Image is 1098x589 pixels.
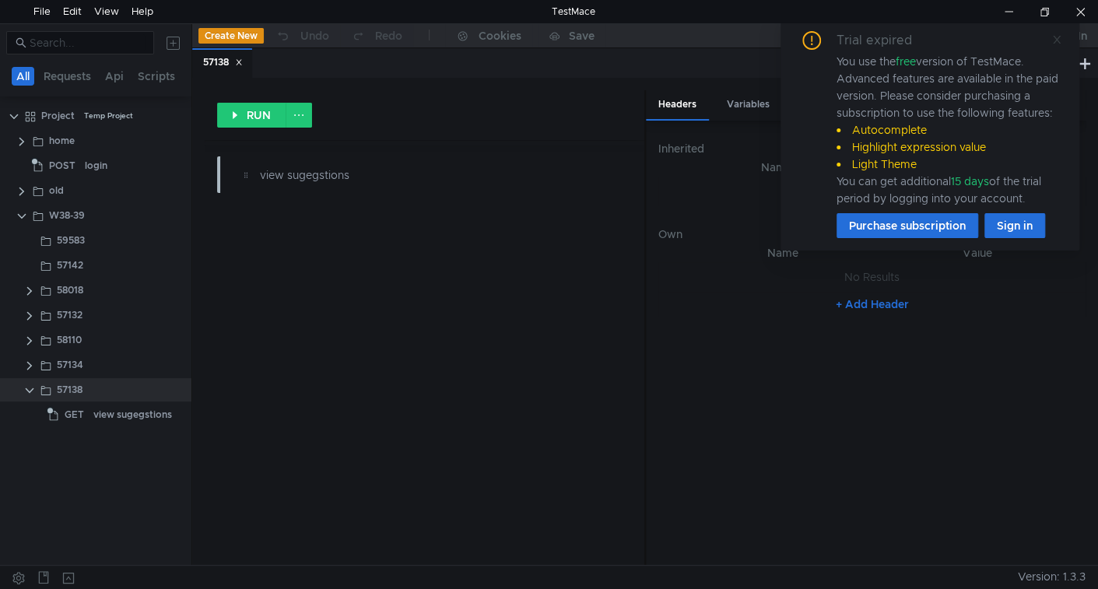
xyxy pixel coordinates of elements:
div: 59583 [57,229,85,252]
button: + Add Header [830,295,915,314]
div: 57138 [57,378,82,401]
div: 57138 [203,54,243,71]
div: Temp Project [84,104,133,128]
button: Redo [340,24,413,47]
button: RUN [217,103,286,128]
input: Search... [30,34,145,51]
div: Headers [646,90,709,121]
button: All [12,67,34,86]
div: view sugegstions [260,167,512,184]
div: home [49,129,75,153]
div: Project [41,104,75,128]
span: free [896,54,916,68]
li: Light Theme [837,156,1061,173]
li: Autocomplete [837,121,1061,138]
span: GET [65,403,84,426]
div: Redo [375,26,402,45]
nz-embed-empty: No Results [844,270,900,284]
h6: Inherited [658,139,1086,158]
div: 57134 [57,353,83,377]
div: 57132 [57,303,82,327]
div: Trial expired [837,31,931,50]
button: Create New [198,28,264,44]
div: You use the version of TestMace. Advanced features are available in the paid version. Please cons... [837,53,1061,207]
div: Undo [300,26,329,45]
div: Save [569,30,595,41]
button: Purchase subscription [837,213,978,238]
div: You can get additional of the trial period by logging into your account. [837,173,1061,207]
div: Variables [714,90,782,119]
h6: Own [658,225,1026,244]
div: W38-39 [49,204,85,227]
span: 15 days [951,174,989,188]
div: Cookies [479,26,521,45]
div: 58110 [57,328,82,352]
button: Sign in [984,213,1045,238]
span: POST [49,154,75,177]
th: Name [683,244,882,262]
button: Undo [264,24,340,47]
button: Scripts [133,67,180,86]
div: old [49,179,64,202]
th: Name [671,158,882,177]
div: login [85,154,107,177]
div: 58018 [57,279,83,302]
button: Api [100,67,128,86]
span: Version: 1.3.3 [1018,566,1086,588]
div: view sugegstions [93,403,172,426]
li: Highlight expression value [837,138,1061,156]
button: Requests [39,67,96,86]
div: 57142 [57,254,83,277]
